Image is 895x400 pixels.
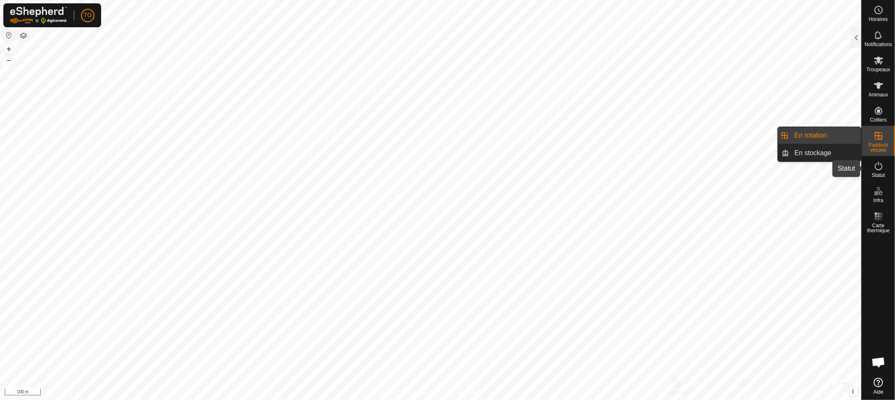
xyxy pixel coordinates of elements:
[866,350,891,375] a: Open chat
[866,67,890,72] span: Troupeaux
[872,173,885,178] span: Statut
[795,148,832,158] span: En stockage
[778,127,861,144] li: En rotation
[869,17,888,22] span: Horaires
[4,30,14,40] button: Réinitialiser la carte
[18,31,29,41] button: Couches de carte
[778,145,861,161] li: En stockage
[795,130,827,140] span: En rotation
[4,55,14,65] button: –
[862,374,895,398] a: Aide
[83,11,91,20] span: TO
[10,7,67,24] img: Logo Gallagher
[848,387,858,396] button: i
[864,223,893,233] span: Carte thermique
[447,389,483,397] a: Contactez-nous
[873,198,883,203] span: Infra
[790,127,861,144] a: En rotation
[869,92,888,97] span: Animaux
[870,117,887,122] span: Colliers
[865,42,892,47] span: Notifications
[379,389,437,397] a: Politique de confidentialité
[790,145,861,161] a: En stockage
[852,388,854,395] span: i
[4,44,14,54] button: +
[864,143,893,153] span: Paddock virtuels
[873,390,883,395] span: Aide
